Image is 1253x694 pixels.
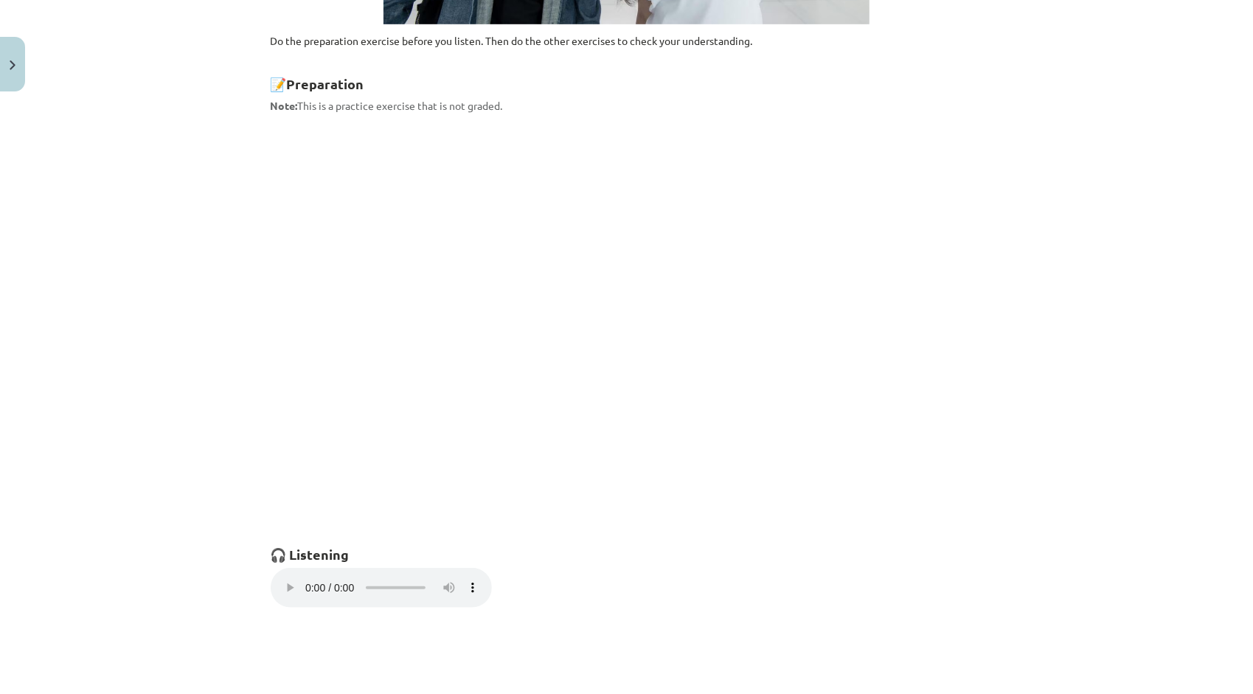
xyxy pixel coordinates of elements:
[10,60,15,70] img: icon-close-lesson-0947bae3869378f0d4975bcd49f059093ad1ed9edebbc8119c70593378902aed.svg
[271,33,983,49] p: Do the preparation exercise before you listen. Then do the other exercises to check your understa...
[271,99,503,112] span: This is a practice exercise that is not graded.
[271,58,983,94] h2: 📝
[287,75,364,92] strong: Preparation
[271,620,983,681] iframe: Topic 6. Listening: Travelling abroad.
[271,568,492,608] audio: Your browser does not support the audio element.
[271,99,298,112] strong: Note:
[271,546,350,563] strong: 🎧 Listening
